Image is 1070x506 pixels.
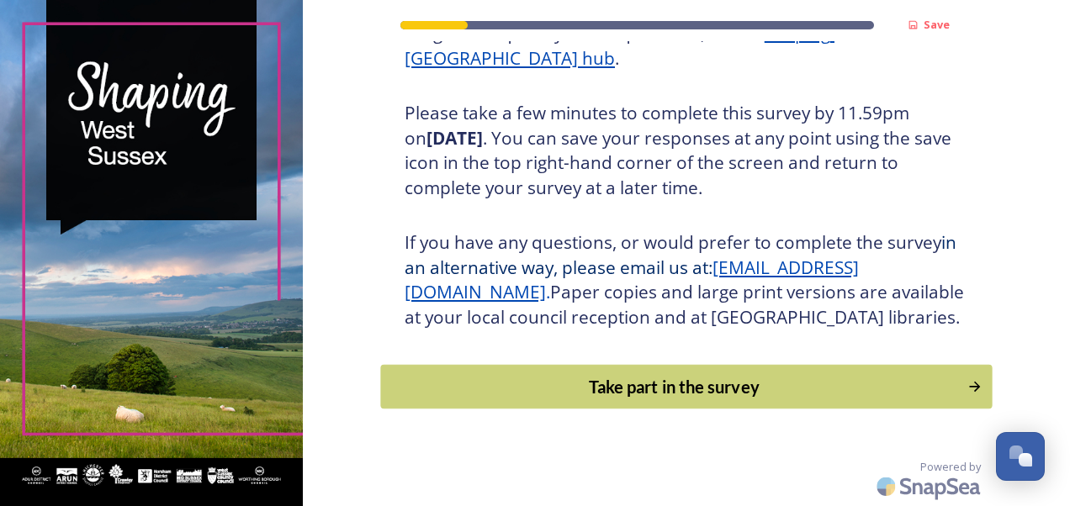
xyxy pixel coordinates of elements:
[405,256,859,304] a: [EMAIL_ADDRESS][DOMAIN_NAME]
[920,459,981,475] span: Powered by
[546,280,550,303] span: .
[426,126,483,150] strong: [DATE]
[380,365,992,409] button: Continue
[871,466,989,506] img: SnapSea Logo
[405,21,834,70] a: Shaping [GEOGRAPHIC_DATA] hub
[405,230,968,329] h3: If you have any questions, or would prefer to complete the survey Paper copies and large print ve...
[405,230,961,279] span: in an alternative way, please email us at:
[405,101,968,200] h3: Please take a few minutes to complete this survey by 11.59pm on . You can save your responses at ...
[996,432,1045,481] button: Open Chat
[389,374,958,399] div: Take part in the survey
[924,17,950,32] strong: Save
